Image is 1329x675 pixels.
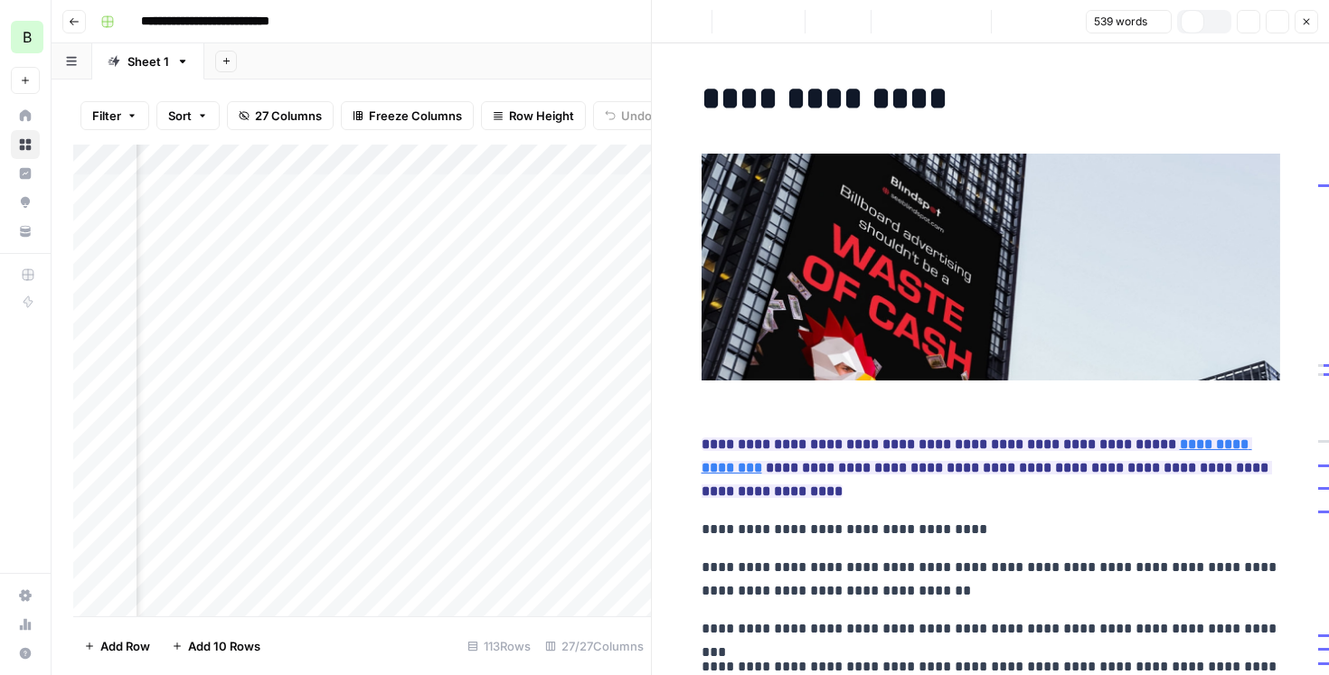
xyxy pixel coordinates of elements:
button: Row Height [481,101,586,130]
button: Sort [156,101,220,130]
span: Add Row [100,637,150,655]
span: B [23,26,32,48]
a: Opportunities [11,188,40,217]
button: Help + Support [11,639,40,668]
a: Home [11,101,40,130]
span: Freeze Columns [369,107,462,125]
button: 27 Columns [227,101,334,130]
a: Browse [11,130,40,159]
a: Your Data [11,217,40,246]
button: Filter [80,101,149,130]
span: Add 10 Rows [188,637,260,655]
a: Settings [11,581,40,610]
div: 113 Rows [460,632,538,661]
button: 539 words [1086,10,1172,33]
button: Undo [593,101,664,130]
span: Row Height [509,107,574,125]
span: Filter [92,107,121,125]
button: Workspace: Blindspot [11,14,40,60]
button: Freeze Columns [341,101,474,130]
a: Usage [11,610,40,639]
a: Insights [11,159,40,188]
div: Sheet 1 [127,52,169,70]
span: 27 Columns [255,107,322,125]
span: Undo [621,107,652,125]
a: Sheet 1 [92,43,204,80]
button: Add Row [73,632,161,661]
span: Sort [168,107,192,125]
span: 539 words [1094,14,1147,30]
div: 27/27 Columns [538,632,651,661]
button: Add 10 Rows [161,632,271,661]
